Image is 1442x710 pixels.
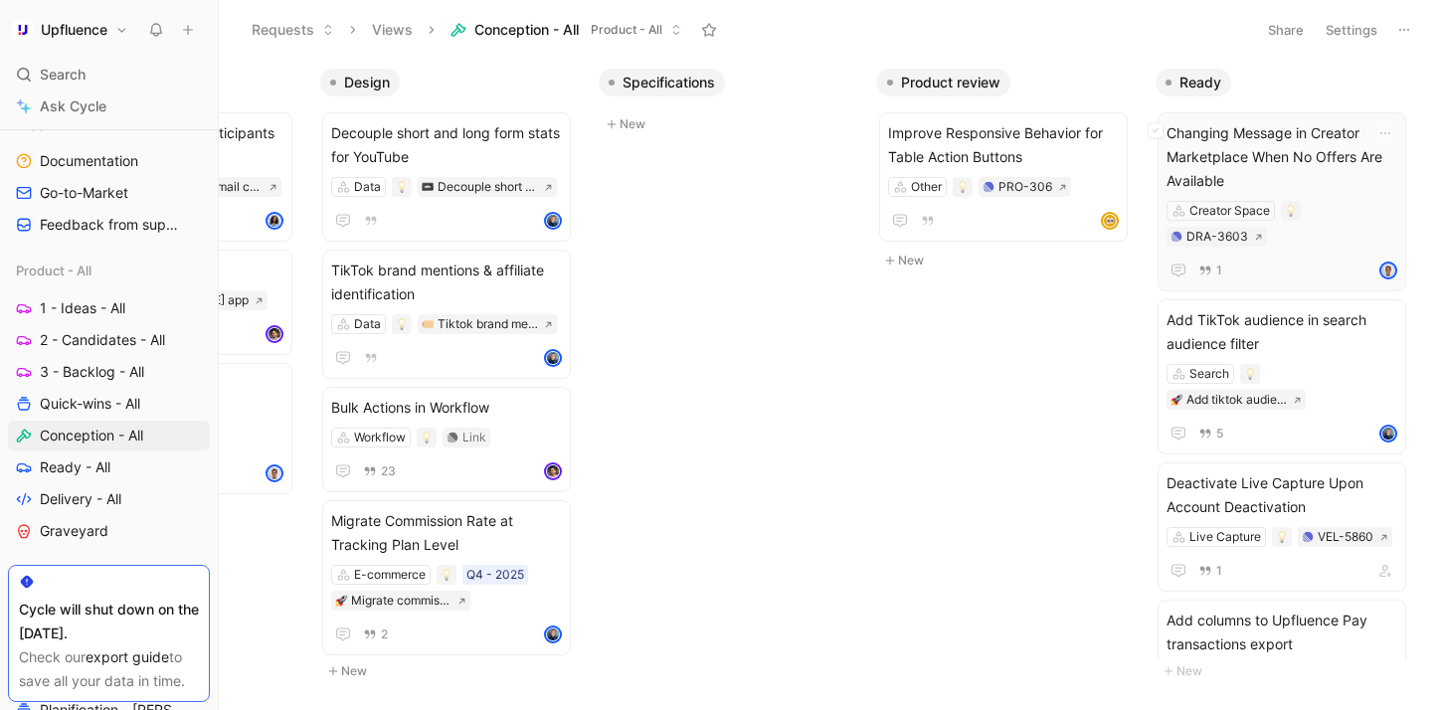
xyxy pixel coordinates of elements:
span: Conception - All [40,426,143,445]
button: 1 [1194,560,1226,582]
span: Feedback from support [40,215,183,235]
span: Migrate Commission Rate at Tracking Plan Level [331,509,562,557]
img: avatar [546,627,560,641]
div: Check our to save all your data in time. [19,645,199,693]
div: Q4 - 2025 [466,565,524,585]
div: 💡 [392,314,412,334]
span: 1 [1216,265,1222,276]
span: 2 - Candidates - All [40,330,165,350]
img: 💡 [441,569,452,581]
div: 💡 [417,428,437,447]
span: Product - All [591,20,662,40]
span: Add columns to Upfluence Pay transactions export [1167,609,1397,656]
span: Product review [901,73,1000,92]
span: Delivery - All [40,489,121,509]
button: 5 [1194,423,1227,444]
img: Upfluence [13,20,33,40]
a: TikTok brand mentions & affiliate identificationData🏷️Tiktok brand mentions and affiliate identif... [322,250,571,379]
a: export guide [86,648,169,665]
img: 💡 [1285,205,1297,217]
button: UpfluenceUpfluence [8,16,133,44]
span: Search [40,63,86,87]
a: 2 - Candidates - All [8,325,210,355]
a: Delivery - All [8,484,210,514]
span: 5 [1216,428,1223,440]
div: Product reviewNew [869,60,1148,282]
button: 1 [1194,260,1226,281]
span: Conception - All [474,20,579,40]
button: New [599,112,861,136]
a: Bulk Actions in WorkflowWorkflowLink23avatar [322,387,571,492]
div: PRO-306 [998,177,1052,197]
img: 💡 [396,318,408,330]
span: Quick-wins - All [40,394,140,414]
button: New [1156,659,1418,683]
img: avatar [546,214,560,228]
button: Specifications [599,69,725,96]
img: 📼 [422,181,434,193]
div: Live Capture [1189,527,1261,547]
button: Conception - AllProduct - All [442,15,691,45]
span: 1 [1216,565,1222,577]
button: Settings [1317,16,1386,44]
button: Share [1259,16,1313,44]
img: 🏷️ [422,318,434,330]
div: Search [8,60,210,89]
img: 💡 [1244,368,1256,380]
a: Ready - All [8,452,210,482]
div: ⛵️[PERSON_NAME] [8,562,210,592]
span: Ask Cycle [40,94,106,118]
img: avatar [1381,264,1395,277]
div: Add tiktok audience in search audience filter [1186,390,1287,410]
img: 💡 [957,181,969,193]
div: Decouple short and long form stats for youtube [438,177,538,197]
img: 💡 [1276,531,1288,543]
img: avatar [546,464,560,478]
a: Migrate Commission Rate at Tracking Plan LevelE-commerceQ4 - 2025🚀Migrate commission rate at trac... [322,500,571,655]
span: Decouple short and long form stats for YouTube [331,121,562,169]
span: Deactivate Live Capture Upon Account Deactivation [1167,471,1397,519]
span: Design [344,73,390,92]
div: Product - All [8,256,210,285]
div: Cycle will shut down on the [DATE]. [19,598,199,645]
div: DesignNew [312,60,591,693]
span: Graveyard [40,521,108,541]
a: Decouple short and long form stats for YouTubeData📼Decouple short and long form stats for youtube... [322,112,571,242]
img: avatar [268,214,281,228]
button: New [320,659,583,683]
button: Requests [243,15,343,45]
a: Documentation [8,146,210,176]
div: Other [911,177,942,197]
a: Conception - All [8,421,210,450]
div: 💡 [1281,201,1301,221]
a: Go-to-Market [8,178,210,208]
button: Ready [1156,69,1231,96]
a: Changing Message in Creator Marketplace When No Offers Are AvailableCreator SpaceDRA-36031avatar [1158,112,1406,291]
div: SpecificationsNew [591,60,869,146]
button: Product review [877,69,1010,96]
span: Improve Responsive Behavior for Table Action Buttons [888,121,1119,169]
span: Specifications [623,73,715,92]
a: Quick-wins - All [8,389,210,419]
span: 23 [381,465,396,477]
div: Migrate commission rate at tracking plan and orders level [351,591,451,611]
div: Tiktok brand mentions and affiliate identification [438,314,538,334]
div: Workflow [354,428,406,447]
div: 💡 [392,177,412,197]
a: Add TikTok audience in search audience filterSearch🚀Add tiktok audience in search audience filter... [1158,299,1406,454]
div: 💡 [1240,364,1260,384]
img: 🚀 [1171,394,1182,406]
div: 💡 [437,565,456,585]
img: 💡 [421,432,433,444]
a: Deactivate Live Capture Upon Account DeactivationLive CaptureVEL-58601 [1158,462,1406,592]
div: Support/GTMDocumentationGo-to-MarketFeedback from support [8,108,210,240]
span: Ready - All [40,457,110,477]
span: Changing Message in Creator Marketplace When No Offers Are Available [1167,121,1397,193]
span: 3 - Backlog - All [40,362,144,382]
div: ReadyNew [1148,60,1426,693]
img: avatar [1381,427,1395,441]
div: E-commerce [354,565,426,585]
span: Bulk Actions in Workflow [331,396,562,420]
h1: Upfluence [41,21,107,39]
img: 💡 [396,181,408,193]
